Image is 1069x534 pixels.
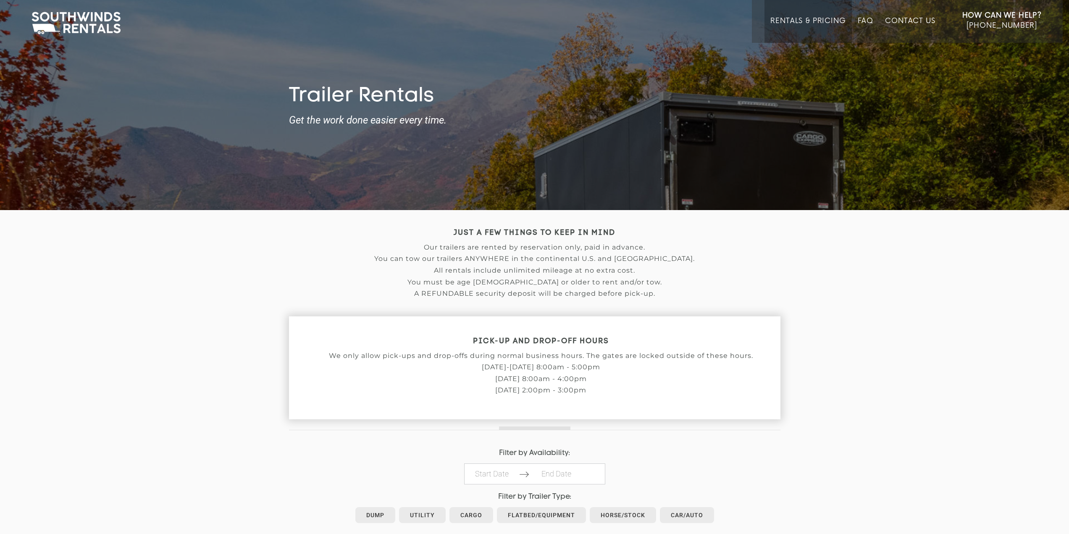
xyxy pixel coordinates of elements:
p: Our trailers are rented by reservation only, paid in advance. [289,244,780,251]
a: Contact Us [885,17,935,43]
p: You must be age [DEMOGRAPHIC_DATA] or older to rent and/or tow. [289,279,780,286]
p: [DATE] 2:00pm - 3:00pm [289,387,793,394]
img: Southwinds Rentals Logo [27,10,125,36]
strong: Get the work done easier every time. [289,115,780,126]
h4: Filter by Trailer Type: [289,493,780,501]
p: [DATE] 8:00am - 4:00pm [289,375,793,383]
strong: How Can We Help? [962,11,1042,20]
p: All rentals include unlimited mileage at no extra cost. [289,267,780,274]
a: Flatbed/Equipment [497,507,586,523]
a: Rentals & Pricing [770,17,846,43]
a: Horse/Stock [590,507,656,523]
a: How Can We Help? [PHONE_NUMBER] [962,11,1042,37]
p: A REFUNDABLE security deposit will be charged before pick-up. [289,290,780,297]
a: Utility [399,507,446,523]
a: FAQ [858,17,874,43]
a: Car/Auto [660,507,714,523]
p: We only allow pick-ups and drop-offs during normal business hours. The gates are locked outside o... [289,352,793,360]
a: Cargo [449,507,493,523]
strong: JUST A FEW THINGS TO KEEP IN MIND [454,229,615,237]
h1: Trailer Rentals [289,84,780,109]
p: You can tow our trailers ANYWHERE in the continental U.S. and [GEOGRAPHIC_DATA]. [289,255,780,263]
p: [DATE]-[DATE] 8:00am - 5:00pm [289,363,793,371]
h4: Filter by Availability: [289,449,780,457]
span: [PHONE_NUMBER] [967,21,1037,30]
a: Dump [355,507,395,523]
strong: PICK-UP AND DROP-OFF HOURS [473,338,609,345]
